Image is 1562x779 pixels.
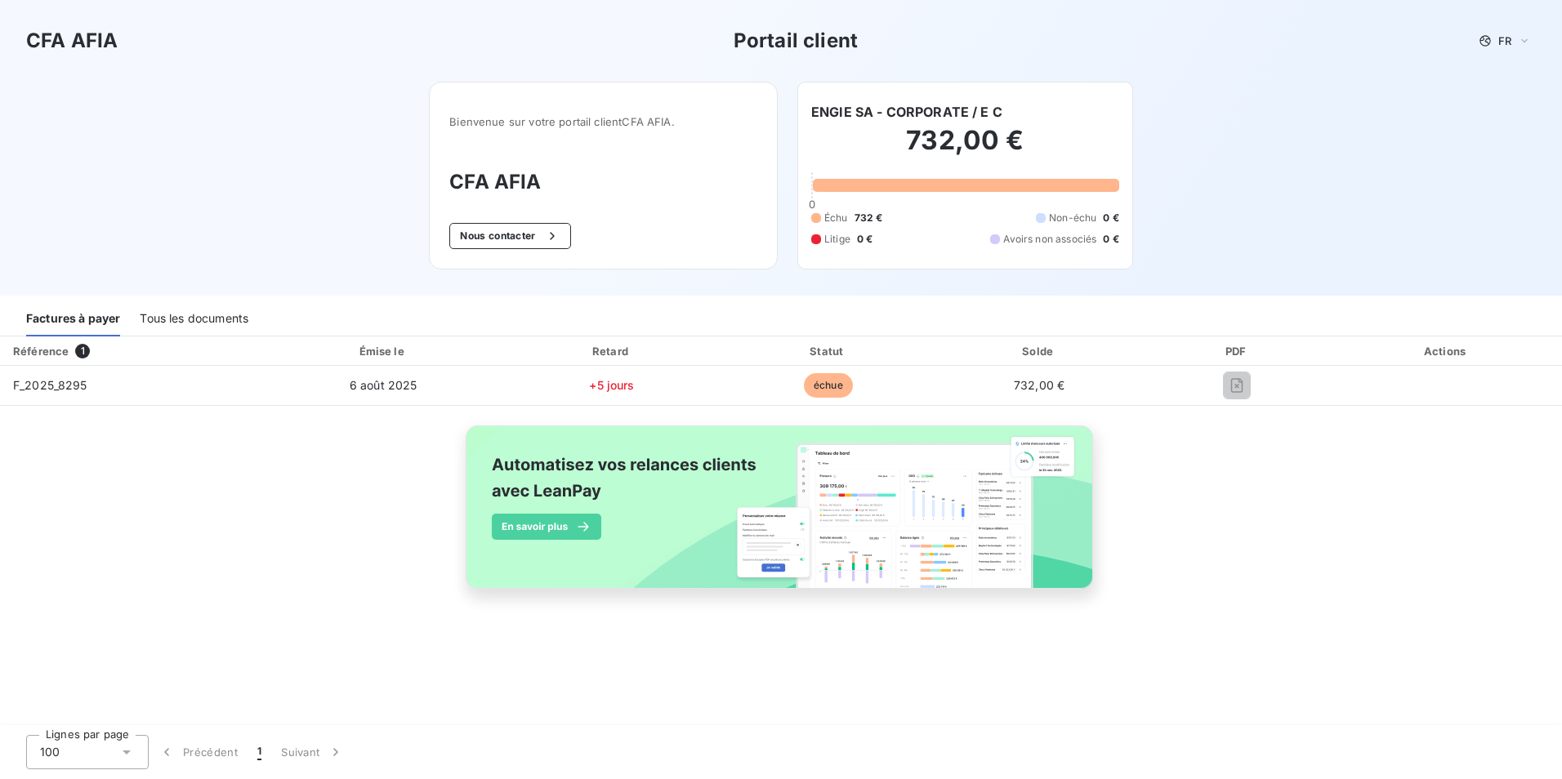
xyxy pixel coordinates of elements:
div: Émise le [267,343,499,359]
span: Bienvenue sur votre portail client CFA AFIA . [449,115,757,128]
span: F_2025_8295 [13,378,87,392]
h6: ENGIE SA - CORPORATE / E C [811,102,1002,122]
img: banner [451,416,1111,617]
button: Nous contacter [449,223,570,249]
span: Litige [824,232,850,247]
span: Avoirs non associés [1003,232,1096,247]
span: FR [1498,34,1511,47]
span: 0 € [1103,211,1118,225]
span: 0 € [1103,232,1118,247]
span: Non-échu [1049,211,1096,225]
div: Factures à payer [26,302,120,336]
span: 1 [75,344,90,358]
span: 0 € [857,232,872,247]
div: PDF [1147,343,1328,359]
div: Tous les documents [140,302,248,336]
h3: Portail client [734,26,858,56]
span: 0 [809,198,815,211]
span: 732,00 € [1014,378,1064,392]
span: 100 [40,744,60,760]
button: Précédent [149,735,248,769]
span: Échu [824,211,848,225]
button: Suivant [271,735,354,769]
h2: 732,00 € [811,124,1119,173]
h3: CFA AFIA [449,167,757,197]
div: Référence [13,345,69,358]
h3: CFA AFIA [26,26,118,56]
span: 6 août 2025 [350,378,417,392]
span: 732 € [855,211,883,225]
div: Statut [725,343,932,359]
div: Actions [1334,343,1559,359]
span: 1 [257,744,261,760]
span: échue [804,373,853,398]
span: +5 jours [589,378,634,392]
button: 1 [248,735,271,769]
div: Solde [939,343,1140,359]
div: Retard [506,343,718,359]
